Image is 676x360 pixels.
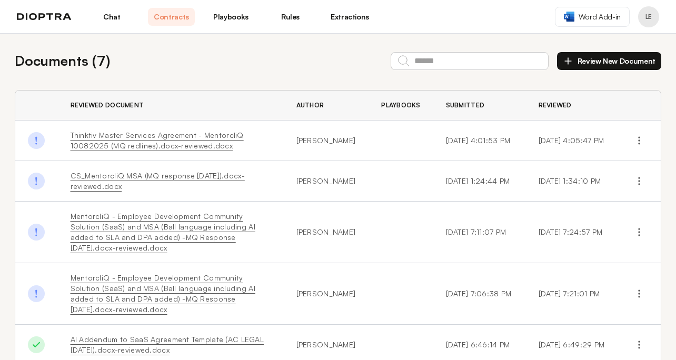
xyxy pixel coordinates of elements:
[557,52,661,70] button: Review New Document
[17,13,72,21] img: logo
[579,12,621,22] span: Word Add-in
[326,8,373,26] a: Extractions
[433,263,526,325] td: [DATE] 7:06:38 PM
[284,161,369,202] td: [PERSON_NAME]
[526,161,619,202] td: [DATE] 1:34:10 PM
[564,12,574,22] img: word
[369,91,433,121] th: Playbooks
[148,8,195,26] a: Contracts
[88,8,135,26] a: Chat
[71,273,255,314] a: MentorcliQ - Employee Development Community Solution (SaaS) and MSA (Ball language including AI a...
[71,212,255,252] a: MentorcliQ - Employee Development Community Solution (SaaS) and MSA (Ball language including AI a...
[58,91,284,121] th: Reviewed Document
[28,336,45,353] img: Done
[284,121,369,161] td: [PERSON_NAME]
[28,285,45,302] img: Done
[267,8,314,26] a: Rules
[433,161,526,202] td: [DATE] 1:24:44 PM
[433,202,526,263] td: [DATE] 7:11:07 PM
[71,335,264,354] a: AI Addendum to SaaS Agreement Template (AC LEGAL [DATE]).docx-reviewed.docx
[555,7,630,27] a: Word Add-in
[28,132,45,149] img: Done
[284,263,369,325] td: [PERSON_NAME]
[284,202,369,263] td: [PERSON_NAME]
[15,51,110,71] h2: Documents ( 7 )
[526,263,619,325] td: [DATE] 7:21:01 PM
[207,8,254,26] a: Playbooks
[71,131,244,150] a: Thinktiv Master Services Agreement - MentorcliQ 10082025 (MQ redlines).docx-reviewed.docx
[526,202,619,263] td: [DATE] 7:24:57 PM
[71,171,245,191] a: CS_MentorcliQ MSA (MQ response [DATE]).docx-reviewed.docx
[433,91,526,121] th: Submitted
[284,91,369,121] th: Author
[526,121,619,161] td: [DATE] 4:05:47 PM
[526,91,619,121] th: Reviewed
[28,173,45,189] img: Done
[433,121,526,161] td: [DATE] 4:01:53 PM
[638,6,659,27] button: Profile menu
[28,224,45,241] img: Done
